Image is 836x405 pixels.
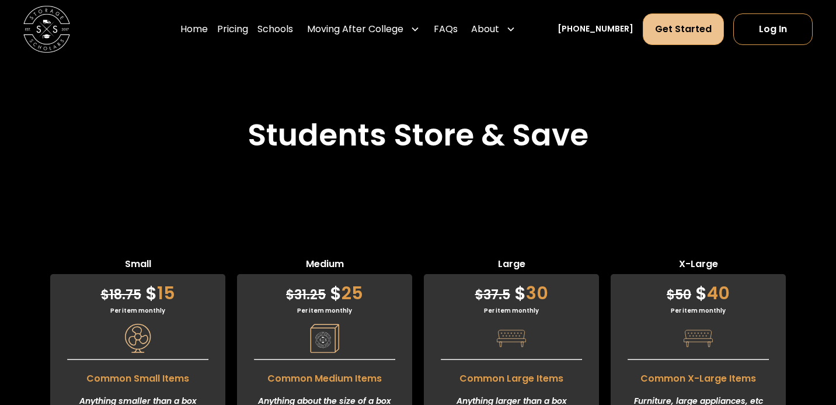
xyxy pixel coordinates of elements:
[237,257,412,274] span: Medium
[50,366,225,386] span: Common Small Items
[611,306,786,315] div: Per item monthly
[475,286,483,304] span: $
[237,366,412,386] span: Common Medium Items
[466,13,520,46] div: About
[733,13,813,45] a: Log In
[475,286,510,304] span: 37.5
[611,366,786,386] span: Common X-Large Items
[310,324,339,353] img: Pricing Category Icon
[684,324,713,353] img: Pricing Category Icon
[23,6,70,53] img: Storage Scholars main logo
[286,286,326,304] span: 31.25
[145,281,157,306] span: $
[643,13,724,45] a: Get Started
[424,257,599,274] span: Large
[123,324,152,353] img: Pricing Category Icon
[611,257,786,274] span: X-Large
[695,281,707,306] span: $
[248,117,588,153] h2: Students Store & Save
[611,274,786,306] div: 40
[237,306,412,315] div: Per item monthly
[101,286,109,304] span: $
[101,286,141,304] span: 18.75
[667,286,675,304] span: $
[424,306,599,315] div: Per item monthly
[286,286,294,304] span: $
[50,257,225,274] span: Small
[424,366,599,386] span: Common Large Items
[302,13,424,46] div: Moving After College
[50,306,225,315] div: Per item monthly
[471,22,499,36] div: About
[667,286,691,304] span: 50
[434,13,458,46] a: FAQs
[217,13,248,46] a: Pricing
[514,281,526,306] span: $
[257,13,293,46] a: Schools
[497,324,526,353] img: Pricing Category Icon
[307,22,403,36] div: Moving After College
[237,274,412,306] div: 25
[558,23,633,35] a: [PHONE_NUMBER]
[180,13,208,46] a: Home
[50,274,225,306] div: 15
[330,281,342,306] span: $
[424,274,599,306] div: 30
